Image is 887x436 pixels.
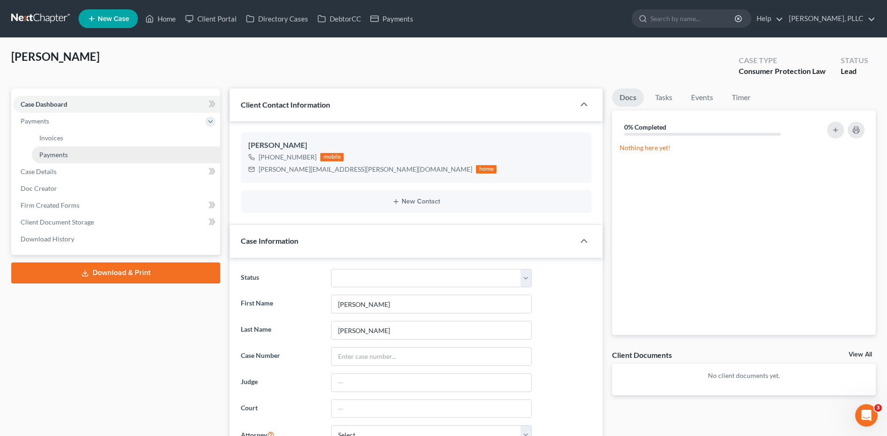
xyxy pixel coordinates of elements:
[21,184,57,192] span: Doc Creator
[624,123,666,131] strong: 0% Completed
[620,143,868,153] p: Nothing here yet!
[236,347,326,366] label: Case Number
[236,295,326,313] label: First Name
[332,374,531,392] input: --
[13,231,220,247] a: Download History
[259,153,317,162] div: [PHONE_NUMBER]
[259,165,472,174] div: [PERSON_NAME][EMAIL_ADDRESS][PERSON_NAME][DOMAIN_NAME]
[13,163,220,180] a: Case Details
[11,262,220,283] a: Download & Print
[724,88,758,107] a: Timer
[650,10,736,27] input: Search by name...
[21,167,57,175] span: Case Details
[21,218,94,226] span: Client Document Storage
[236,373,326,392] label: Judge
[13,96,220,113] a: Case Dashboard
[32,130,220,146] a: Invoices
[13,180,220,197] a: Doc Creator
[241,100,330,109] span: Client Contact Information
[784,10,875,27] a: [PERSON_NAME], PLLC
[13,197,220,214] a: Firm Created Forms
[612,88,644,107] a: Docs
[332,400,531,418] input: --
[849,351,872,358] a: View All
[21,235,74,243] span: Download History
[32,146,220,163] a: Payments
[612,350,672,360] div: Client Documents
[739,66,826,77] div: Consumer Protection Law
[874,404,882,412] span: 3
[141,10,180,27] a: Home
[21,100,67,108] span: Case Dashboard
[236,321,326,340] label: Last Name
[248,140,584,151] div: [PERSON_NAME]
[39,151,68,159] span: Payments
[332,321,531,339] input: Enter Last Name...
[39,134,63,142] span: Invoices
[841,55,868,66] div: Status
[648,88,680,107] a: Tasks
[21,117,49,125] span: Payments
[320,153,344,161] div: mobile
[236,269,326,288] label: Status
[620,371,868,380] p: No client documents yet.
[313,10,366,27] a: DebtorCC
[366,10,418,27] a: Payments
[13,214,220,231] a: Client Document Storage
[11,50,100,63] span: [PERSON_NAME]
[752,10,783,27] a: Help
[476,165,497,174] div: home
[21,201,79,209] span: Firm Created Forms
[684,88,721,107] a: Events
[241,236,298,245] span: Case Information
[841,66,868,77] div: Lead
[241,10,313,27] a: Directory Cases
[180,10,241,27] a: Client Portal
[332,348,531,365] input: Enter case number...
[332,295,531,313] input: Enter First Name...
[248,198,584,205] button: New Contact
[236,400,326,418] label: Court
[739,55,826,66] div: Case Type
[98,15,129,22] span: New Case
[855,404,878,427] iframe: Intercom live chat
